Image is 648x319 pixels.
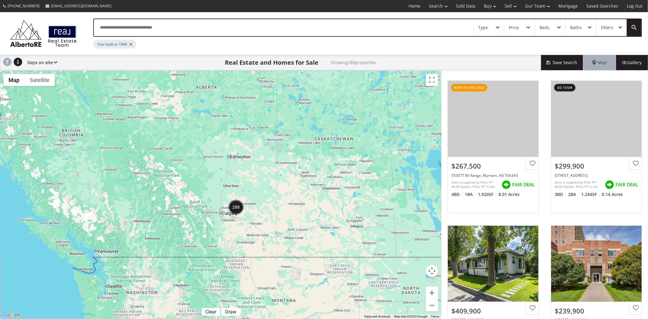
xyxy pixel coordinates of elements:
img: Google [2,311,22,319]
button: Zoom in [426,287,438,299]
a: [EMAIL_ADDRESS][DOMAIN_NAME] [43,0,115,12]
div: $299,900 [555,161,638,171]
span: [PHONE_NUMBER] [8,3,39,9]
a: 3d tour$299,900[STREET_ADDRESS]Data is supplied by Pillar 9™ MLS® System. Pillar 9™ is the owner ... [545,74,648,219]
h2: Showing 288 properties [331,60,377,65]
span: 3 BD [555,191,567,197]
div: Type [478,26,488,30]
button: Show street map [3,74,25,86]
div: 5031 52 Street, Rocky Mountain House, AB T4T 1A4 [555,173,638,178]
span: 8.01 Acres [499,191,519,197]
div: Price [509,26,519,30]
span: [EMAIL_ADDRESS][DOMAIN_NAME] [51,3,111,9]
button: Zoom out [426,299,438,311]
div: Baths [570,26,582,30]
div: Data is supplied by Pillar 9™ MLS® System. Pillar 9™ is the owner of the copyright in its MLS® Sy... [451,180,499,189]
div: Beds [540,26,550,30]
span: Map [592,60,607,66]
div: Year built to 1940 [93,40,136,49]
button: Toggle fullscreen view [426,74,438,86]
a: Open this area in Google Maps (opens a new window) [2,311,22,319]
div: Gallery [616,55,648,70]
span: Map data ©2025 Google [394,315,427,318]
a: new 10 hrs ago$267,500553077 80 Range, Myrnam, AB T0A3A0Data is supplied by Pillar 9™ MLS® System... [441,74,545,219]
div: 288 [228,200,244,215]
div: Map [584,55,616,70]
div: 553077 80 Range, Myrnam, AB T0A3A0 [451,173,535,178]
span: FAIR DEAL [615,181,638,188]
button: Save Search [541,55,584,70]
img: rating icon [603,179,615,191]
div: Data is supplied by Pillar 9™ MLS® System. Pillar 9™ is the owner of the copyright in its MLS® Sy... [555,180,602,189]
div: Draw [224,309,238,315]
span: Gallery [622,60,642,66]
button: Keyboard shortcuts [364,314,390,319]
span: 1,244 SF [581,191,600,197]
button: Show satellite imagery [25,74,55,86]
img: rating icon [500,179,512,191]
img: Logo [7,18,80,49]
div: $267,500 [451,161,535,171]
a: Terms [431,315,439,318]
div: Click to clear. [202,309,220,315]
span: 0.14 Acres [602,191,623,197]
h1: Real Estate and Homes for Sale [225,58,319,67]
div: $239,900 [555,306,638,316]
span: 1 BA [465,191,476,197]
span: FAIR DEAL [512,181,535,188]
div: Clear [204,309,218,315]
div: Filters [601,26,613,30]
span: 4 BD [451,191,463,197]
div: Days on site [24,55,57,70]
div: $409,900 [451,306,535,316]
button: Map camera controls [426,265,438,277]
div: Click to draw. [221,309,240,315]
span: 1,920 SF [478,191,497,197]
span: 2 BA [568,191,580,197]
